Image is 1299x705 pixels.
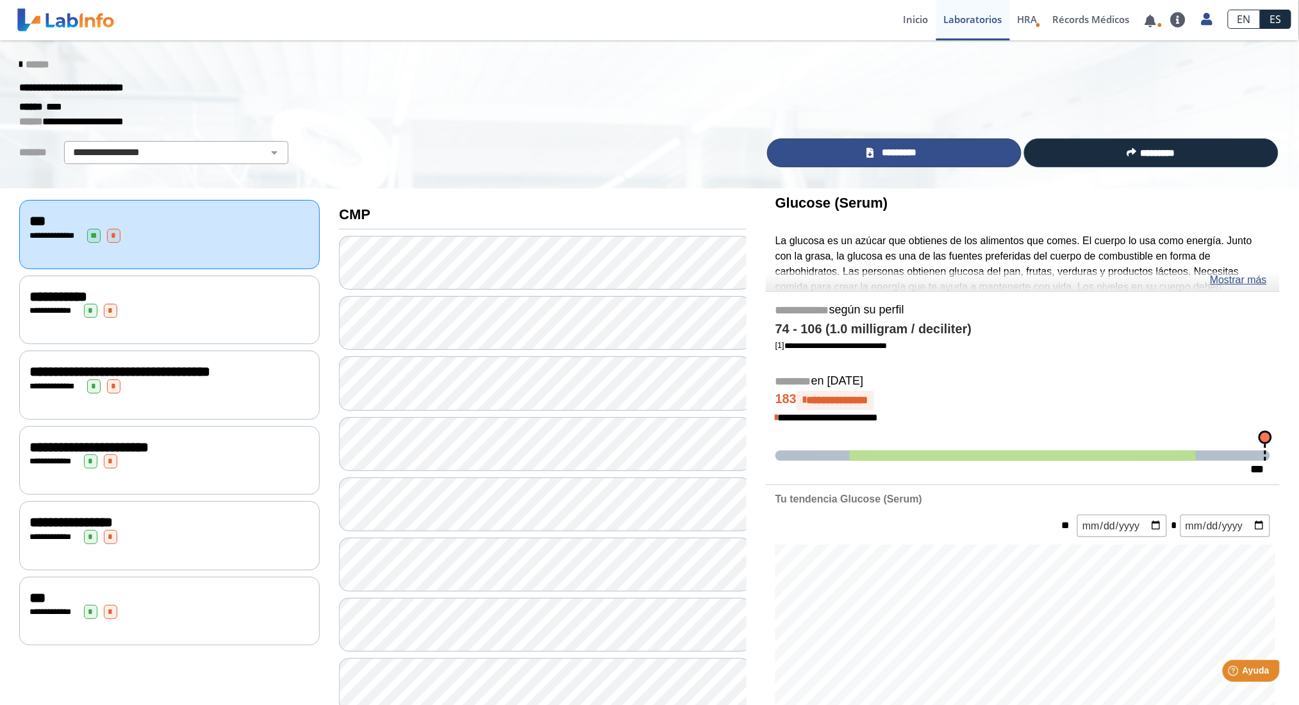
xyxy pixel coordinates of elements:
[775,493,922,504] b: Tu tendencia Glucose (Serum)
[1228,10,1261,29] a: EN
[775,303,1270,318] h5: según su perfil
[775,195,888,211] b: Glucose (Serum)
[775,391,1270,410] h4: 183
[1185,655,1285,691] iframe: Help widget launcher
[775,340,887,350] a: [1]
[339,206,370,222] b: CMP
[775,322,1270,337] h4: 74 - 106 (1.0 milligram / deciliter)
[1210,272,1267,288] a: Mostrar más
[1077,515,1167,537] input: mm/dd/yyyy
[775,374,1270,389] h5: en [DATE]
[1018,13,1038,26] span: HRA
[1180,515,1270,537] input: mm/dd/yyyy
[1261,10,1291,29] a: ES
[775,233,1270,310] p: La glucosa es un azúcar que obtienes de los alimentos que comes. El cuerpo lo usa como energía. J...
